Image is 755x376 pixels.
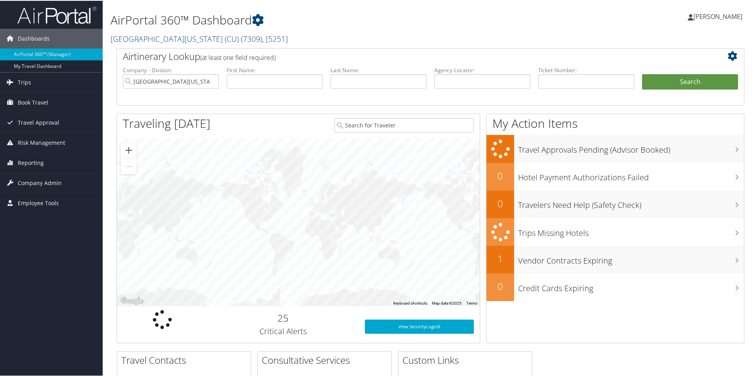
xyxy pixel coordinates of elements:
a: 0Hotel Payment Authorizations Failed [486,162,744,190]
a: Open this area in Google Maps (opens a new window) [119,295,145,305]
h1: AirPortal 360™ Dashboard [111,11,537,28]
img: Google [119,295,145,305]
h2: 1 [486,251,514,265]
h2: 0 [486,279,514,292]
a: 1Vendor Contracts Expiring [486,245,744,273]
span: [PERSON_NAME] [693,11,742,20]
a: 0Travelers Need Help (Safety Check) [486,190,744,217]
span: Reporting [18,152,44,172]
span: Company Admin [18,172,62,192]
h2: 0 [486,196,514,210]
a: Trips Missing Hotels [486,217,744,245]
a: [PERSON_NAME] [688,4,750,28]
h2: 0 [486,168,514,182]
img: airportal-logo.png [17,5,96,24]
button: Search [642,73,738,89]
span: Dashboards [18,28,50,48]
span: (at least one field required) [200,52,276,61]
h3: Vendor Contracts Expiring [518,251,744,266]
span: Trips [18,72,31,92]
h3: Travelers Need Help (Safety Check) [518,195,744,210]
a: [GEOGRAPHIC_DATA][US_STATE] (CU) [111,33,288,43]
label: Agency Locator: [434,65,530,73]
button: Keyboard shortcuts [393,300,427,305]
label: First Name: [227,65,323,73]
span: , [ 5251 ] [262,33,288,43]
h2: Custom Links [402,353,532,366]
label: Ticket Number: [538,65,634,73]
span: Travel Approval [18,112,59,132]
button: Zoom in [121,142,137,157]
h3: Critical Alerts [214,325,353,336]
label: Last Name: [331,65,426,73]
span: Employee Tools [18,193,59,212]
span: Book Travel [18,92,48,112]
button: Zoom out [121,158,137,174]
h2: Travel Contacts [121,353,251,366]
a: View SecurityLogic® [365,319,474,333]
h3: Trips Missing Hotels [518,223,744,238]
span: Map data ©2025 [432,300,462,305]
h3: Travel Approvals Pending (Advisor Booked) [518,140,744,155]
a: Terms (opens in new tab) [466,300,477,305]
h2: Consultative Services [262,353,391,366]
span: Risk Management [18,132,65,152]
h2: 25 [214,311,353,324]
h2: Airtinerary Lookup [123,49,686,62]
label: Company - Division: [123,65,219,73]
h3: Credit Cards Expiring [518,278,744,293]
a: 0Credit Cards Expiring [486,273,744,300]
h1: Traveling [DATE] [123,114,210,131]
h1: My Action Items [486,114,744,131]
span: ( 7309 ) [241,33,262,43]
h3: Hotel Payment Authorizations Failed [518,167,744,182]
input: Search for Traveler [334,117,474,132]
a: Travel Approvals Pending (Advisor Booked) [486,134,744,162]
